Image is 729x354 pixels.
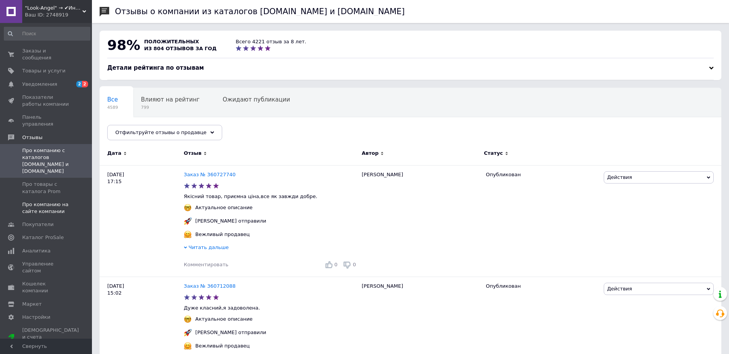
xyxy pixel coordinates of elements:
span: из 804 отзывов за год [144,46,216,51]
div: Детали рейтинга по отзывам [107,64,714,72]
span: положительных [144,39,199,44]
div: [PERSON_NAME] отправили [193,218,268,225]
img: :nerd_face: [184,204,192,211]
div: Актуальное описание [193,204,255,211]
span: Отзыв [184,150,201,157]
div: Опубликованы без комментария [100,117,206,146]
span: Все [107,96,118,103]
span: 2 [76,81,82,87]
img: :hugging_face: [184,342,192,350]
span: Панель управления [22,114,71,128]
span: Комментировать [184,262,228,267]
p: Дуже класний,я задоволена. [184,305,358,311]
span: Про товары с каталога Prom [22,181,71,195]
div: Актуальное описание [193,316,255,323]
span: Опубликованы без комме... [107,125,190,132]
div: Ваш ID: 2748919 [25,11,92,18]
span: Действия [607,286,632,292]
span: Настройки [22,314,50,321]
span: "Look-Angel" → ✔Интернет-магазин одежды оптом и в розницу✔ [25,5,82,11]
span: Автор [362,150,378,157]
span: Товары и услуги [22,67,66,74]
span: 2 [82,81,88,87]
span: Каталог ProSale [22,234,64,241]
span: 0 [353,262,356,267]
img: :nerd_face: [184,315,192,323]
span: Ожидают публикации [223,96,290,103]
span: [DEMOGRAPHIC_DATA] и счета [22,327,79,348]
span: Управление сайтом [22,261,71,274]
span: Про компанию на сайте компании [22,201,71,215]
span: Маркет [22,301,42,308]
div: Вежливый продавец [193,343,252,349]
span: Про компанию с каталогов [DOMAIN_NAME] и [DOMAIN_NAME] [22,147,71,175]
span: Читать дальше [188,244,229,250]
span: 4589 [107,105,118,110]
span: 799 [141,105,200,110]
span: Аналитика [22,247,51,254]
span: Детали рейтинга по отзывам [107,64,204,71]
div: Всего 4221 отзыв за 8 лет. [236,38,306,45]
span: Влияют на рейтинг [141,96,200,103]
div: Комментировать [184,261,228,268]
span: Действия [607,174,632,180]
span: 98% [107,37,140,53]
img: :rocket: [184,217,192,225]
div: [DATE] 17:15 [100,165,184,277]
div: [PERSON_NAME] отправили [193,329,268,336]
span: Отзывы [22,134,43,141]
div: Читать дальше [184,244,358,253]
span: Уведомления [22,81,57,88]
div: Вежливый продавец [193,231,252,238]
img: :hugging_face: [184,231,192,238]
span: Статус [484,150,503,157]
a: Заказ № 360712088 [184,283,236,289]
span: Дата [107,150,121,157]
span: Показатели работы компании [22,94,71,108]
span: Отфильтруйте отзывы о продавце [115,129,206,135]
img: :rocket: [184,329,192,336]
span: 0 [334,262,337,267]
a: Заказ № 360727740 [184,172,236,177]
span: Покупатели [22,221,54,228]
h1: Отзывы о компании из каталогов [DOMAIN_NAME] и [DOMAIN_NAME] [115,7,405,16]
span: Кошелек компании [22,280,71,294]
p: Якісний товар, приємна ціна,все як завжди добре. [184,193,358,200]
div: [PERSON_NAME] [358,165,482,277]
div: Опубликован [486,171,598,178]
input: Поиск [4,27,90,41]
div: Опубликован [486,283,598,290]
span: Заказы и сообщения [22,48,71,61]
